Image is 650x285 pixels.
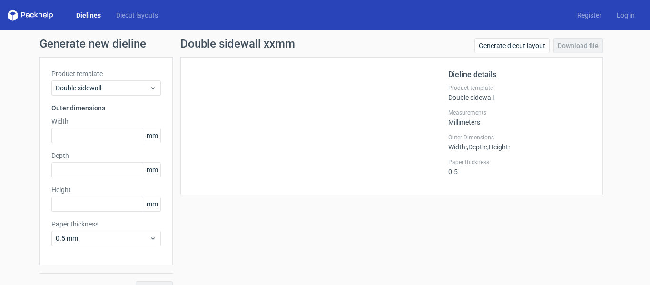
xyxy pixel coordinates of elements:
span: mm [144,128,160,143]
label: Paper thickness [51,219,161,229]
label: Width [51,117,161,126]
a: Diecut layouts [108,10,166,20]
span: mm [144,197,160,211]
h3: Outer dimensions [51,103,161,113]
label: Product template [448,84,591,92]
span: , Depth : [467,143,487,151]
label: Depth [51,151,161,160]
label: Measurements [448,109,591,117]
h2: Dieline details [448,69,591,80]
span: Width : [448,143,467,151]
label: Outer Dimensions [448,134,591,141]
a: Log in [609,10,642,20]
div: Millimeters [448,109,591,126]
label: Height [51,185,161,195]
div: Double sidewall [448,84,591,101]
span: mm [144,163,160,177]
span: Double sidewall [56,83,149,93]
span: 0.5 mm [56,234,149,243]
h1: Generate new dieline [39,38,611,49]
label: Paper thickness [448,158,591,166]
span: , Height : [487,143,510,151]
a: Dielines [69,10,108,20]
h1: Double sidewall xxmm [180,38,295,49]
label: Product template [51,69,161,79]
div: 0.5 [448,158,591,176]
a: Register [570,10,609,20]
a: Generate diecut layout [474,38,550,53]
